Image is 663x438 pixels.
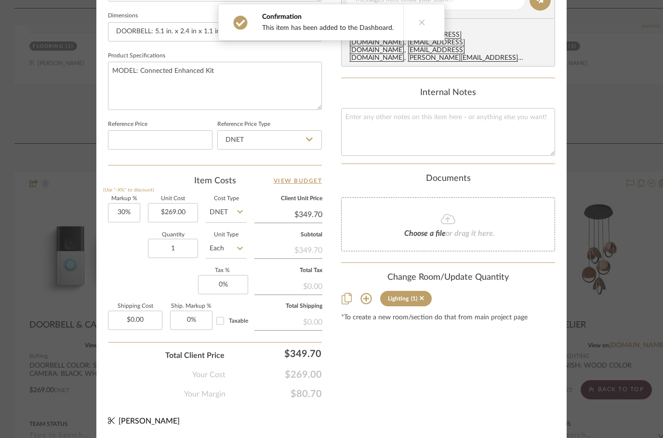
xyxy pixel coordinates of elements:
span: $80.70 [225,388,322,400]
span: [PERSON_NAME] [119,417,180,425]
span: Choose a file [404,230,446,237]
label: Shipping Cost [108,304,162,309]
div: , , , [349,31,551,62]
span: or drag it here. [446,230,495,237]
div: $349.70 [254,241,322,258]
div: This item has been added to the Dashboard. [262,24,394,32]
div: Confirmation [262,12,394,22]
div: Change Room/Update Quantity [341,273,555,283]
div: Item Costs [108,175,322,187]
span: Your Margin [184,388,225,400]
label: Ship. Markup % [170,304,212,309]
label: Product Specifications [108,54,165,58]
div: (1) [411,295,417,302]
label: Reference Price Type [217,122,270,127]
label: Unit Type [206,233,247,237]
label: Quantity [148,233,198,237]
label: Dimensions [108,14,138,18]
div: Internal Notes [341,88,555,98]
span: $269.00 [225,369,322,381]
div: Lighting [388,295,409,302]
div: *To create a new room/section do that from main project page [341,314,555,322]
span: Your Cost [192,369,225,381]
a: View Budget [274,175,322,187]
label: Total Shipping [254,304,322,309]
input: Enter the dimensions of this item [108,22,322,41]
label: Total Tax [254,268,322,273]
label: Client Unit Price [254,196,322,201]
span: Recipients: [349,23,551,31]
label: Tax % [198,268,247,273]
div: $349.70 [229,344,326,363]
label: Subtotal [254,233,322,237]
label: Unit Cost [148,196,198,201]
div: Documents [341,174,555,184]
label: Markup % [108,196,140,201]
label: Cost Type [206,196,247,201]
div: $0.00 [254,277,322,294]
span: Taxable [229,318,248,324]
span: Total Client Price [165,350,225,361]
div: $0.00 [254,313,322,330]
chrome_annotation: [PERSON_NAME][EMAIL_ADDRESS][DOMAIN_NAME] [349,55,518,69]
label: Reference Price [108,122,147,127]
